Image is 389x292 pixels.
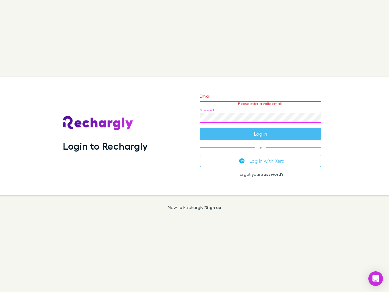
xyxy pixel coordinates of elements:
[239,158,245,164] img: Xero's logo
[200,102,321,106] p: Please enter a valid email.
[260,172,281,177] a: password
[168,205,222,210] p: New to Rechargly?
[200,155,321,167] button: Log in with Xero
[200,128,321,140] button: Log in
[206,205,221,210] a: Sign up
[200,108,214,113] label: Password
[63,140,148,152] h1: Login to Rechargly
[200,172,321,177] p: Forgot your ?
[368,271,383,286] div: Open Intercom Messenger
[63,116,133,130] img: Rechargly's Logo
